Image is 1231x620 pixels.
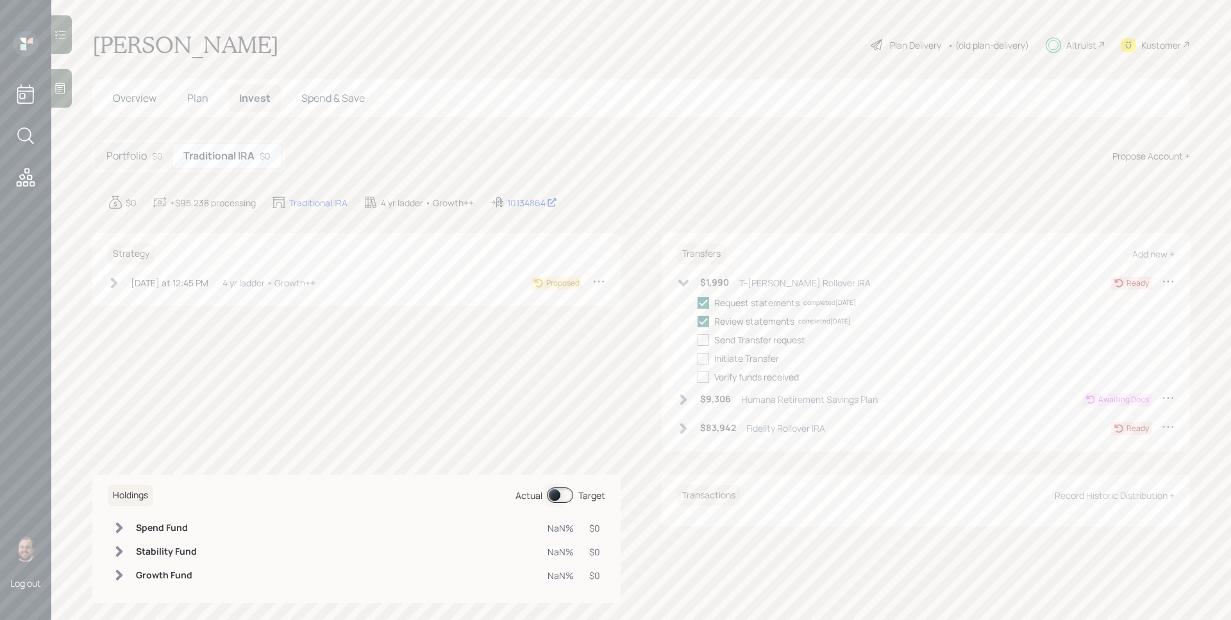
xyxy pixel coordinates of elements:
[183,150,255,162] h5: Traditional IRA
[92,31,279,59] h1: [PERSON_NAME]
[301,91,365,105] span: Spend & Save
[260,149,271,163] div: $0
[1055,489,1175,502] div: Record Historic Distribution +
[714,333,805,347] div: Send Transfer request
[1112,149,1190,163] div: Propose Account +
[136,523,197,534] h6: Spend Fund
[1141,38,1181,52] div: Kustomer
[1126,423,1149,434] div: Ready
[589,545,600,559] div: $0
[798,316,851,326] div: completed [DATE]
[714,352,779,365] div: Initiate Transfer
[890,38,941,52] div: Plan Delivery
[152,149,163,163] div: $0
[548,545,574,559] div: NaN%
[548,569,574,582] div: NaN%
[187,91,208,105] span: Plan
[106,150,147,162] h5: Portfolio
[714,296,800,309] div: Request statements
[700,423,736,434] h6: $83,942
[746,421,825,435] div: Fidelity Rollover IRA
[589,521,600,535] div: $0
[507,196,557,209] div: 10134864
[136,570,197,581] h6: Growth Fund
[170,196,256,209] div: +$95,238 processing
[741,393,878,406] div: Humana Retirement Savings Plan
[131,276,208,290] div: [DATE] at 12:45 PM
[381,196,474,209] div: 4 yr ladder • Growth++
[548,521,574,535] div: NaN%
[136,546,197,557] h6: Stability Fund
[589,569,600,582] div: $0
[714,314,794,328] div: Review statements
[515,489,542,502] div: Actual
[578,489,605,502] div: Target
[546,277,580,289] div: Proposed
[739,276,871,290] div: T-[PERSON_NAME] Rollover IRA
[677,243,726,265] h6: Transfers
[803,298,856,307] div: completed [DATE]
[1098,394,1149,405] div: Awaiting Docs
[108,485,153,506] h6: Holdings
[222,276,315,290] div: 4 yr ladder • Growth++
[948,38,1029,52] div: • (old plan-delivery)
[10,577,41,589] div: Log out
[113,91,156,105] span: Overview
[677,485,741,506] h6: Transactions
[108,243,155,265] h6: Strategy
[289,196,348,209] div: Traditional IRA
[1066,38,1096,52] div: Altruist
[700,277,729,288] h6: $1,990
[1132,248,1175,260] div: Add new +
[126,196,137,209] div: $0
[714,370,799,384] div: Verify funds received
[700,394,731,405] h6: $9,306
[239,91,271,105] span: Invest
[1126,277,1149,289] div: Ready
[13,536,38,562] img: james-distasi-headshot.png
